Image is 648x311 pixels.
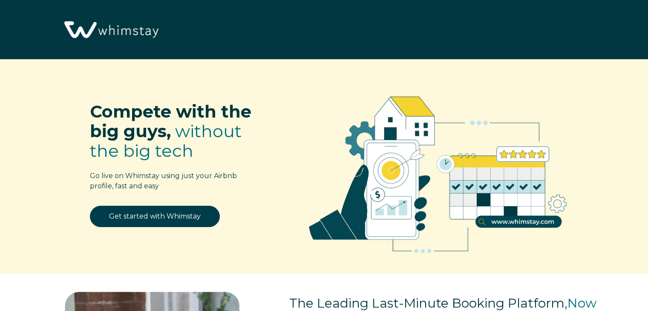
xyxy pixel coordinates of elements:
[90,206,220,227] a: Get started with Whimstay
[90,101,251,141] span: Compete with the big guys,
[60,4,161,56] img: Whimstay Logo-02 1
[90,172,237,190] span: Go live on Whimstay using just your Airbnb profile, fast and easy
[90,121,242,161] span: without the big tech
[289,295,567,311] span: The Leading Last-Minute Booking Platform,
[288,72,588,269] img: RBO Ilustrations-02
